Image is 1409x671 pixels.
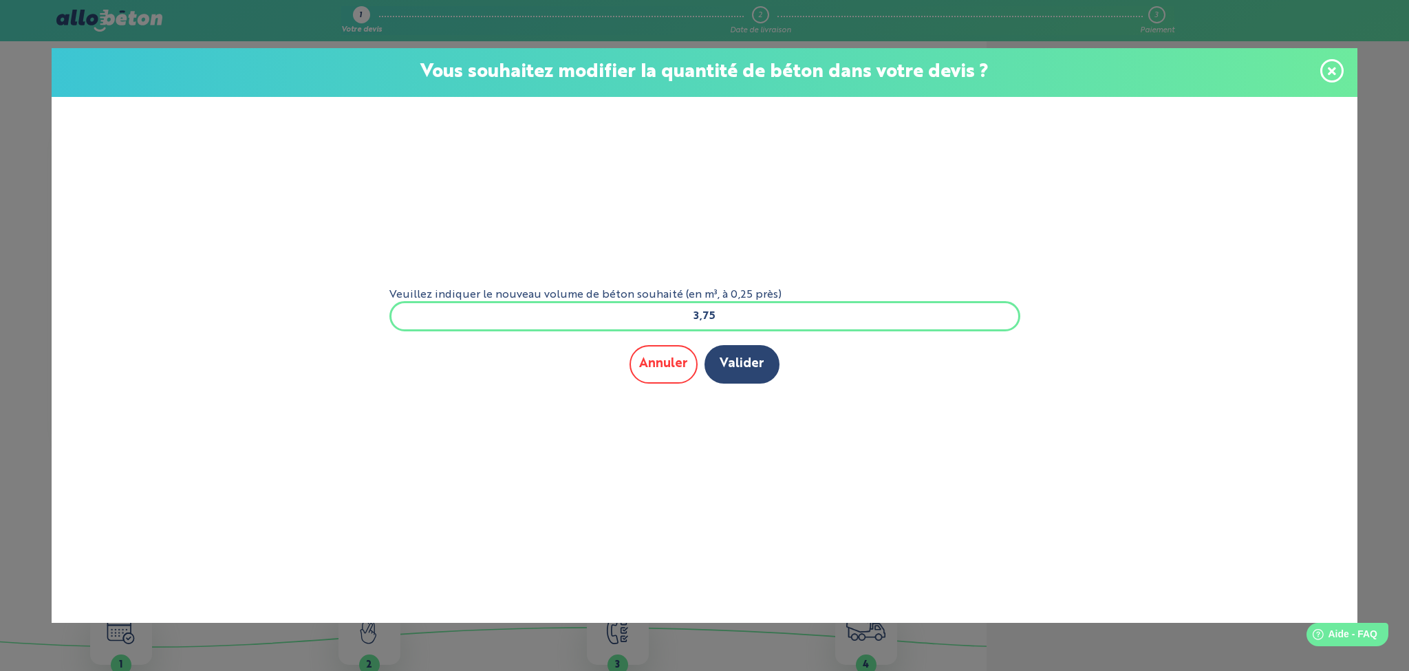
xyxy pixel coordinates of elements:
input: xxx [389,301,1020,331]
label: Veuillez indiquer le nouveau volume de béton souhaité (en m³, à 0,25 près) [389,289,1020,301]
p: Vous souhaitez modifier la quantité de béton dans votre devis ? [65,62,1344,83]
iframe: Help widget launcher [1287,617,1394,656]
button: Valider [704,345,779,383]
button: Annuler [630,345,698,383]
